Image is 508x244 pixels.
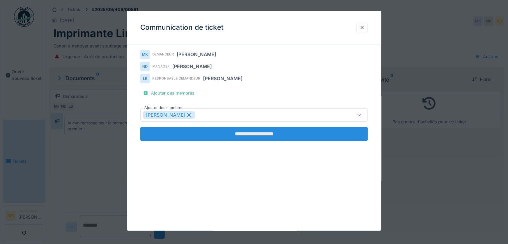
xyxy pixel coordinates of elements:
div: [PERSON_NAME] [172,63,212,70]
div: MK [140,50,150,59]
div: [PERSON_NAME] [203,75,242,82]
div: Demandeur [152,52,174,57]
div: Responsable demandeur [152,76,200,81]
div: [PERSON_NAME] [177,51,216,58]
div: [PERSON_NAME] [143,111,195,119]
div: LB [140,74,150,83]
div: Ajouter des membres [140,89,197,98]
div: ND [140,62,150,71]
label: Ajouter des membres [143,105,185,111]
h3: Communication de ticket [140,23,223,32]
div: Manager [152,64,170,69]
